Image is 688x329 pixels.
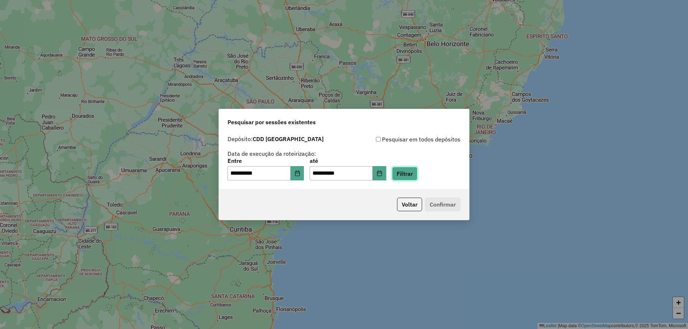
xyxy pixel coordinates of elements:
[253,135,324,142] strong: CDD [GEOGRAPHIC_DATA]
[228,135,324,143] label: Depósito:
[344,135,460,144] div: Pesquisar em todos depósitos
[392,167,417,180] button: Filtrar
[228,149,316,158] label: Data de execução da roteirização:
[228,118,316,126] span: Pesquisar por sessões existentes
[397,198,422,211] button: Voltar
[228,156,304,165] label: Entre
[310,156,386,165] label: até
[291,166,304,180] button: Choose Date
[373,166,386,180] button: Choose Date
